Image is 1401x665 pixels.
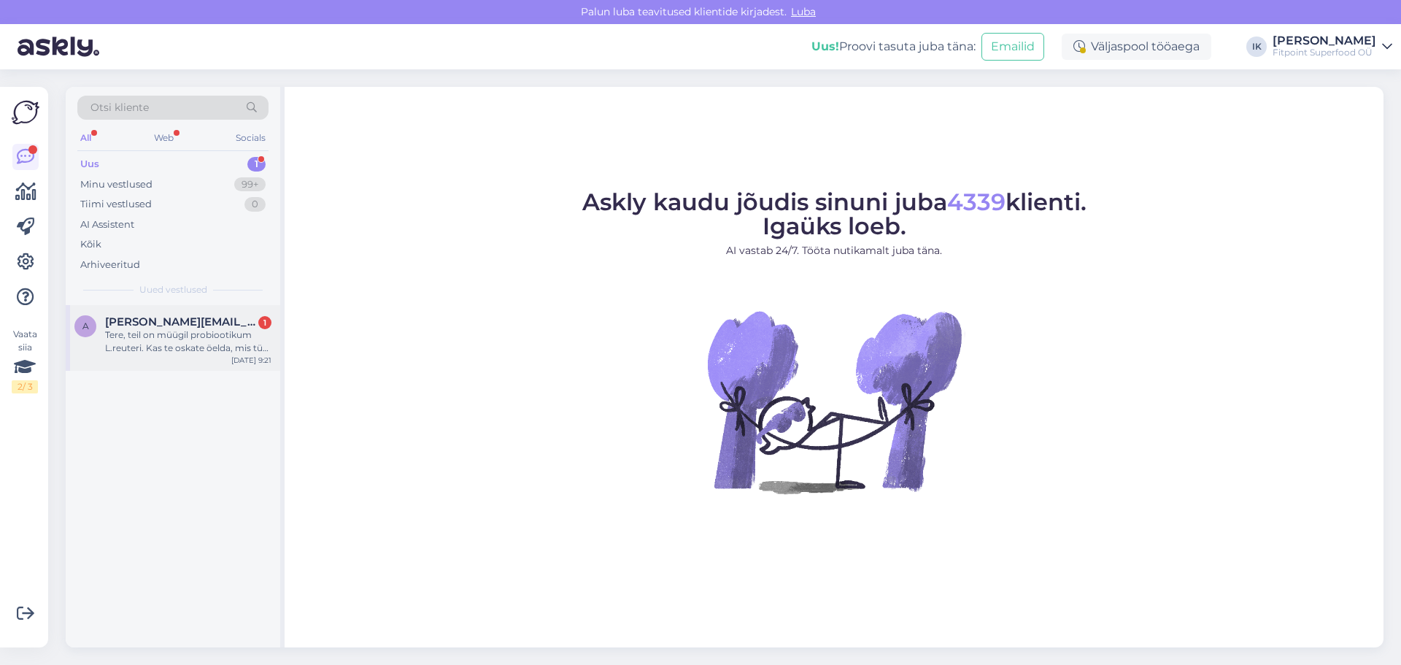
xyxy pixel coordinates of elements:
[12,328,38,393] div: Vaata siia
[80,197,152,212] div: Tiimi vestlused
[139,283,207,296] span: Uued vestlused
[233,128,269,147] div: Socials
[1062,34,1211,60] div: Väljaspool tööaega
[703,270,965,533] img: No Chat active
[105,328,271,355] div: Tere, teil on müügil probiootikum L.reuteri. Kas te oskate öelda, mis tüvi see on ? [URL][DOMAIN_...
[80,218,134,232] div: AI Assistent
[77,128,94,147] div: All
[947,188,1006,216] span: 4339
[12,380,38,393] div: 2 / 3
[582,188,1087,240] span: Askly kaudu jõudis sinuni juba klienti. Igaüks loeb.
[811,39,839,53] b: Uus!
[244,197,266,212] div: 0
[90,100,149,115] span: Otsi kliente
[811,38,976,55] div: Proovi tasuta juba täna:
[105,315,257,328] span: angela_rohta@hotmail.com
[234,177,266,192] div: 99+
[231,355,271,366] div: [DATE] 9:21
[1273,47,1376,58] div: Fitpoint Superfood OÜ
[981,33,1044,61] button: Emailid
[80,258,140,272] div: Arhiveeritud
[12,99,39,126] img: Askly Logo
[80,177,153,192] div: Minu vestlused
[1246,36,1267,57] div: IK
[1273,35,1392,58] a: [PERSON_NAME]Fitpoint Superfood OÜ
[80,237,101,252] div: Kõik
[247,157,266,172] div: 1
[787,5,820,18] span: Luba
[582,243,1087,258] p: AI vastab 24/7. Tööta nutikamalt juba täna.
[1273,35,1376,47] div: [PERSON_NAME]
[151,128,177,147] div: Web
[80,157,99,172] div: Uus
[258,316,271,329] div: 1
[82,320,89,331] span: a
